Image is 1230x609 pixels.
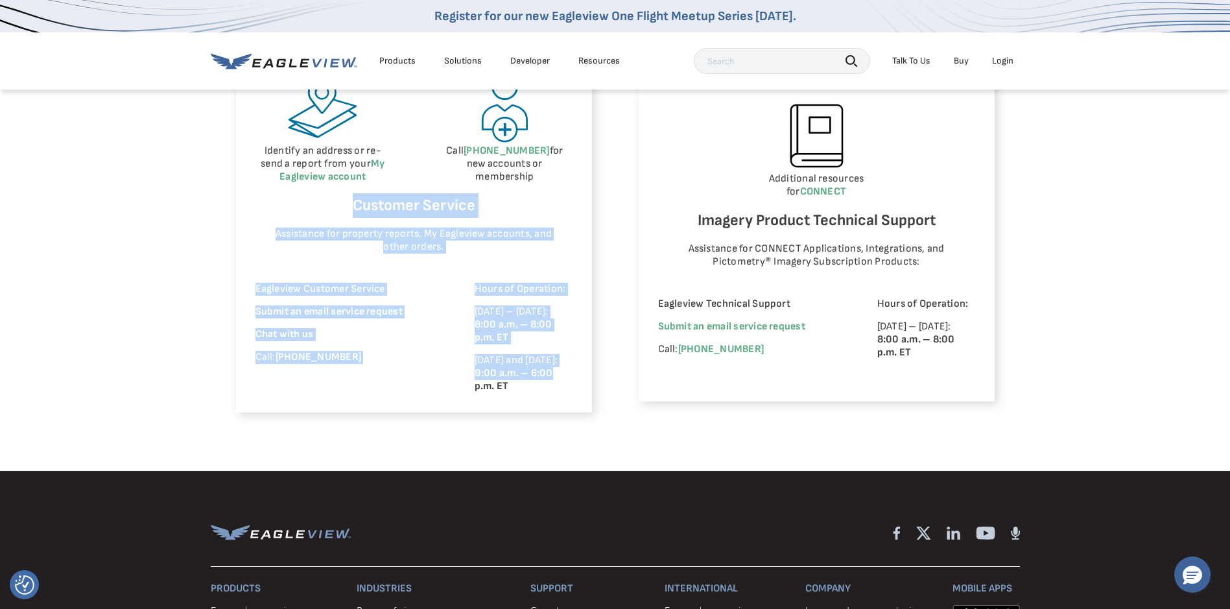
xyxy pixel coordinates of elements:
h6: Customer Service [255,193,573,218]
p: [DATE] – [DATE]: [877,320,975,359]
p: Eagleview Customer Service [255,283,439,296]
img: Revisit consent button [15,575,34,595]
div: Solutions [444,55,482,67]
p: Call for new accounts or membership [437,145,573,184]
a: [PHONE_NUMBER] [464,145,549,157]
h3: Support [530,582,649,595]
p: Additional resources for [658,173,975,198]
a: My Eagleview account [279,158,384,183]
p: Assistance for CONNECT Applications, Integrations, and Pictometry® Imagery Subscription Products: [670,243,962,269]
button: Consent Preferences [15,575,34,595]
div: Resources [578,55,620,67]
strong: 8:00 a.m. – 8:00 p.m. ET [877,333,955,359]
p: Hours of Operation: [877,298,975,311]
a: Register for our new Eagleview One Flight Meetup Series [DATE]. [434,8,796,24]
strong: 8:00 a.m. – 8:00 p.m. ET [475,318,552,344]
p: [DATE] and [DATE]: [475,354,573,393]
h3: Mobile Apps [952,582,1020,595]
h3: Products [211,582,342,595]
a: Buy [954,55,969,67]
p: Identify an address or re-send a report from your [255,145,391,184]
h3: Industries [357,582,515,595]
a: [PHONE_NUMBER] [276,351,361,363]
a: [PHONE_NUMBER] [678,343,764,355]
a: Developer [510,55,550,67]
a: CONNECT [800,185,847,198]
span: Chat with us [255,328,314,340]
p: Call: [658,343,842,356]
p: [DATE] – [DATE]: [475,305,573,344]
p: Assistance for property reports, My Eagleview accounts, and other orders. [268,228,560,254]
input: Search [694,48,870,74]
div: Products [379,55,416,67]
strong: 9:00 a.m. – 6:00 p.m. ET [475,367,553,392]
div: Login [992,55,1013,67]
h3: International [665,582,790,595]
button: Hello, have a question? Let’s chat. [1174,556,1211,593]
p: Call: [255,351,439,364]
a: Submit an email service request [255,305,403,318]
h3: Company [805,582,936,595]
p: Eagleview Technical Support [658,298,842,311]
p: Hours of Operation: [475,283,573,296]
div: Talk To Us [892,55,930,67]
h6: Imagery Product Technical Support [658,208,975,233]
a: Submit an email service request [658,320,805,333]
